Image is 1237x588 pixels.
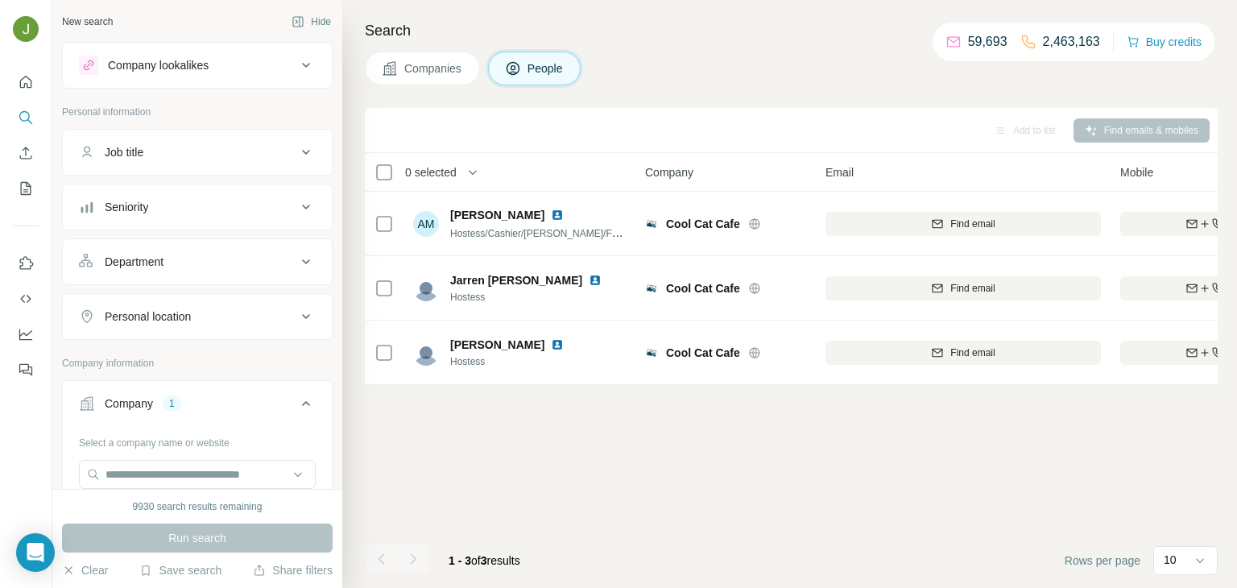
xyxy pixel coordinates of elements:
p: 59,693 [968,32,1007,52]
button: Buy credits [1127,31,1202,53]
span: Find email [950,217,995,231]
button: Find email [825,341,1101,365]
div: New search [62,14,113,29]
button: Seniority [63,188,332,226]
div: Department [105,254,163,270]
span: of [471,554,481,567]
img: LinkedIn logo [551,338,564,351]
span: Company [645,164,693,180]
img: Logo of Cool Cat Cafe [645,282,658,295]
span: Find email [950,346,995,360]
div: Job title [105,144,143,160]
span: Cool Cat Cafe [666,345,740,361]
img: LinkedIn logo [551,209,564,222]
button: Company1 [63,384,332,429]
button: Hide [280,10,342,34]
button: Search [13,103,39,132]
img: Logo of Cool Cat Cafe [645,217,658,230]
img: Avatar [13,16,39,42]
button: Company lookalikes [63,46,332,85]
div: Company [105,395,153,412]
p: 10 [1164,552,1177,568]
span: People [527,60,565,77]
span: Rows per page [1065,553,1140,569]
p: 2,463,163 [1043,32,1100,52]
button: Personal location [63,297,332,336]
img: Avatar [413,275,439,301]
p: Company information [62,356,333,371]
span: Email [825,164,854,180]
div: Select a company name or website [79,429,316,450]
button: Quick start [13,68,39,97]
div: Seniority [105,199,148,215]
div: Personal location [105,308,191,325]
button: Feedback [13,355,39,384]
div: 9930 search results remaining [133,499,263,514]
span: 3 [481,554,487,567]
div: AM [413,211,439,237]
span: 0 selected [405,164,457,180]
span: Jarren [PERSON_NAME] [450,272,582,288]
button: Use Surfe API [13,284,39,313]
span: [PERSON_NAME] [450,337,544,353]
button: Enrich CSV [13,139,39,168]
button: Find email [825,276,1101,300]
span: Companies [404,60,463,77]
span: Find email [950,281,995,296]
button: My lists [13,174,39,203]
span: Cool Cat Cafe [666,280,740,296]
div: Open Intercom Messenger [16,533,55,572]
img: LinkedIn logo [589,274,602,287]
div: Company lookalikes [108,57,209,73]
span: Mobile [1120,164,1153,180]
span: Hostess/Cashier/[PERSON_NAME]/Food runner [450,226,659,239]
p: Personal information [62,105,333,119]
button: Dashboard [13,320,39,349]
button: Use Surfe on LinkedIn [13,249,39,278]
h4: Search [365,19,1218,42]
div: 1 [163,396,181,411]
span: Hostess [450,290,621,304]
span: results [449,554,520,567]
span: Hostess [450,354,583,369]
button: Job title [63,133,332,172]
img: Avatar [413,340,439,366]
span: [PERSON_NAME] [450,207,544,223]
span: Cool Cat Cafe [666,216,740,232]
button: Clear [62,562,108,578]
button: Save search [139,562,221,578]
span: 1 - 3 [449,554,471,567]
button: Department [63,242,332,281]
button: Share filters [253,562,333,578]
button: Find email [825,212,1101,236]
img: Logo of Cool Cat Cafe [645,346,658,359]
